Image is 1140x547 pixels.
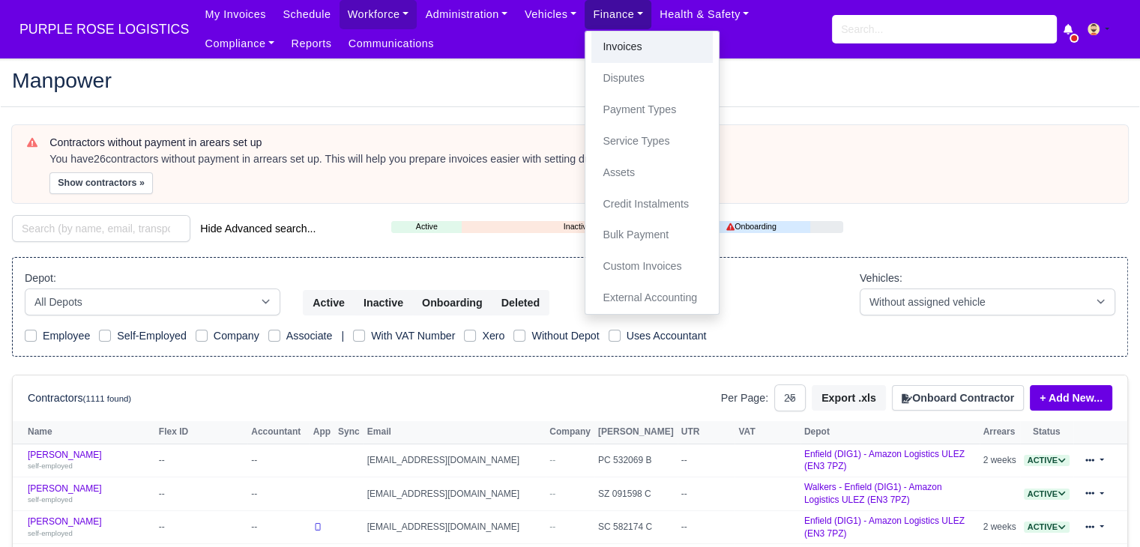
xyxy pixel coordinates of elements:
label: Uses Accountant [627,327,707,345]
button: Active [303,290,355,315]
a: Walkers - Enfield (DIG1) - Amazon Logistics ULEZ (EN3 7PZ) [804,482,942,505]
td: [EMAIL_ADDRESS][DOMAIN_NAME] [364,477,546,511]
td: -- [155,444,247,477]
label: Per Page: [721,390,768,407]
label: Vehicles: [860,270,902,287]
a: [PERSON_NAME] self-employed [28,450,151,471]
th: Name [13,421,155,444]
a: [PERSON_NAME] self-employed [28,483,151,505]
th: Flex ID [155,421,247,444]
label: With VAT Number [371,327,455,345]
a: Bulk Payment [591,220,713,251]
button: Inactive [354,290,413,315]
button: Onboarding [412,290,492,315]
label: Without Depot [531,327,599,345]
h2: Manpower [12,70,1128,91]
a: Reports [283,29,340,58]
span: -- [549,489,555,499]
a: [PERSON_NAME] self-employed [28,516,151,538]
button: Deleted [492,290,549,315]
a: External Accounting [591,282,713,314]
label: Employee [43,327,90,345]
td: -- [155,510,247,544]
button: Hide Advanced search... [190,216,325,241]
small: self-employed [28,462,73,470]
a: Custom Invoices [591,251,713,282]
span: PURPLE ROSE LOGISTICS [12,14,196,44]
div: Manpower [1,58,1139,106]
input: Search (by name, email, transporter id) ... [12,215,190,242]
td: -- [678,477,735,511]
label: Self-Employed [117,327,187,345]
a: Payment Types [591,94,713,126]
span: -- [549,522,555,532]
a: Enfield (DIG1) - Amazon Logistics ULEZ (EN3 7PZ) [804,449,965,472]
small: self-employed [28,529,73,537]
th: Company [546,421,594,444]
td: -- [678,444,735,477]
a: Onboarding [693,220,810,233]
td: -- [247,510,310,544]
button: Show contractors » [49,172,153,194]
th: Sync [334,421,364,444]
td: [EMAIL_ADDRESS][DOMAIN_NAME] [364,510,546,544]
td: -- [247,477,310,511]
a: Service Types [591,126,713,157]
h6: Contractors without payment in arears set up [49,136,1113,149]
a: PURPLE ROSE LOGISTICS [12,15,196,44]
th: UTR [678,421,735,444]
div: You have contractors without payment in arrears set up. This will help you prepare invoices easie... [49,152,1113,167]
label: Xero [482,327,504,345]
span: -- [549,455,555,465]
th: Depot [800,421,980,444]
th: Accountant [247,421,310,444]
td: SZ 091598 C [594,477,678,511]
a: Inactive [462,220,693,233]
small: self-employed [28,495,73,504]
th: Email [364,421,546,444]
h6: Contractors [28,392,131,405]
th: App [310,421,334,444]
td: -- [678,510,735,544]
a: Invoices [591,31,713,63]
a: Assets [591,157,713,189]
a: Enfield (DIG1) - Amazon Logistics ULEZ (EN3 7PZ) [804,516,965,539]
small: (1111 found) [83,394,132,403]
td: -- [247,444,310,477]
label: Company [214,327,259,345]
span: | [341,330,344,342]
a: Communications [340,29,443,58]
a: Active [391,220,462,233]
strong: 26 [94,153,106,165]
th: [PERSON_NAME] [594,421,678,444]
a: Disputes [591,63,713,94]
label: Depot: [25,270,56,287]
td: [EMAIL_ADDRESS][DOMAIN_NAME] [364,444,546,477]
td: PC 532069 B [594,444,678,477]
button: Export .xls [812,385,886,411]
iframe: Chat Widget [871,374,1140,547]
a: Compliance [196,29,283,58]
th: VAT [735,421,800,444]
input: Search... [832,15,1057,43]
td: -- [155,477,247,511]
label: Associate [286,327,333,345]
td: SC 582174 C [594,510,678,544]
a: Credit Instalments [591,189,713,220]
